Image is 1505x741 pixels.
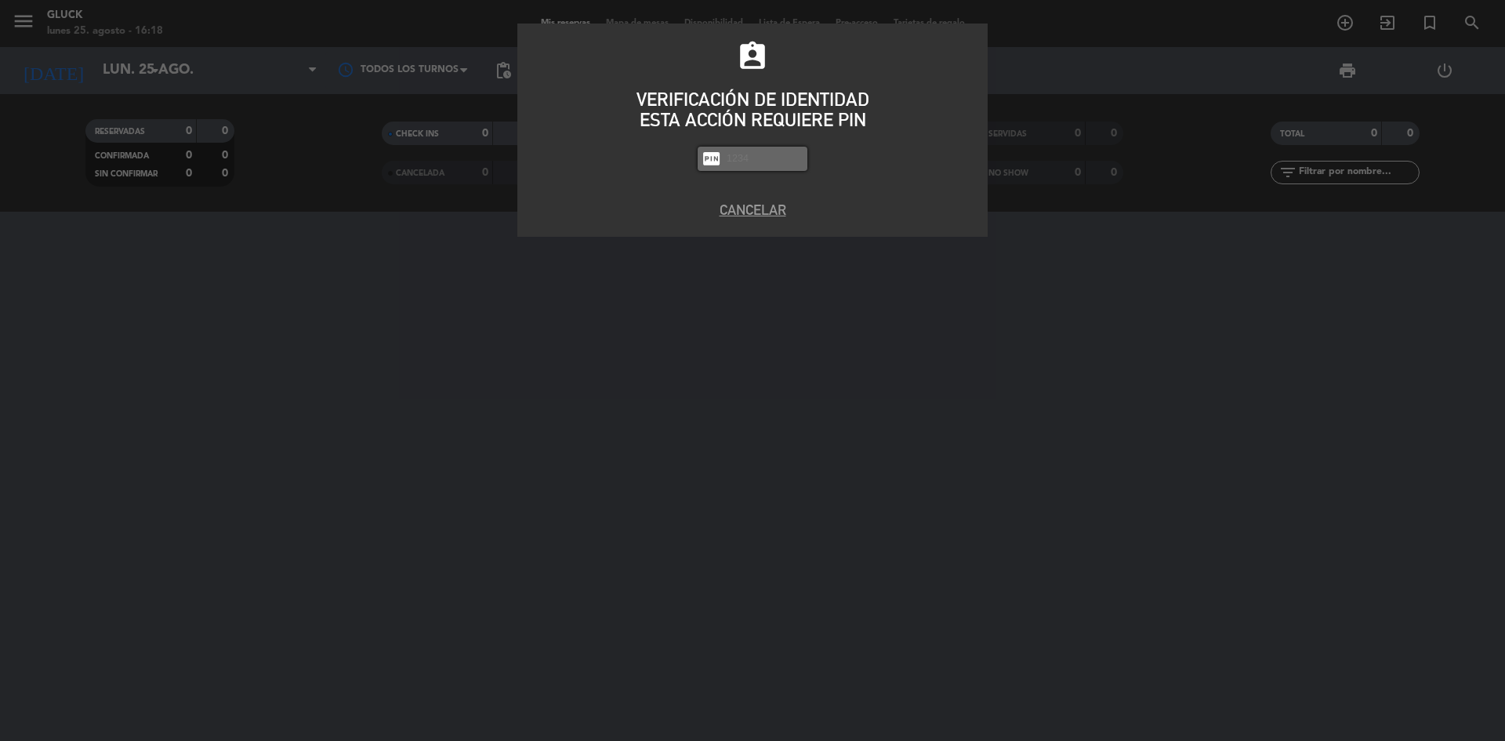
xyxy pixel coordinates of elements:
input: 1234 [725,150,803,168]
div: ESTA ACCIÓN REQUIERE PIN [529,110,976,130]
i: fiber_pin [702,149,721,169]
i: assignment_ind [736,40,769,73]
div: VERIFICACIÓN DE IDENTIDAD [529,89,976,110]
button: Cancelar [529,199,976,220]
